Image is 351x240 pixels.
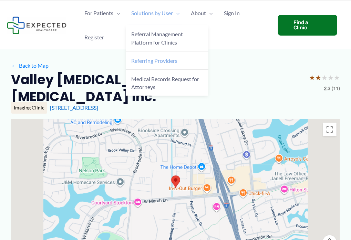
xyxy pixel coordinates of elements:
[126,70,208,96] a: Medical Records Request for Attorneys
[79,25,110,49] a: Register
[7,17,66,34] img: Expected Healthcare Logo - side, dark font, small
[173,1,180,25] span: Menu Toggle
[324,84,330,93] span: 2.3
[332,84,340,93] span: (11)
[126,1,185,25] a: Solutions by UserMenu Toggle
[113,1,120,25] span: Menu Toggle
[131,76,199,90] span: Medical Records Request for Attorneys
[84,25,104,49] span: Register
[11,102,47,114] div: Imaging Clinic
[334,71,340,84] span: ★
[126,51,208,70] a: Referring Providers
[323,123,337,136] button: Toggle fullscreen view
[11,71,303,105] h2: Valley [MEDICAL_DATA] & [MEDICAL_DATA] Inc.
[84,1,113,25] span: For Patients
[185,1,218,25] a: AboutMenu Toggle
[11,60,49,71] a: ←Back to Map
[224,1,240,25] span: Sign In
[309,71,315,84] span: ★
[206,1,213,25] span: Menu Toggle
[79,1,271,49] nav: Primary Site Navigation
[131,1,173,25] span: Solutions by User
[218,1,245,25] a: Sign In
[50,104,98,111] a: [STREET_ADDRESS]
[191,1,206,25] span: About
[126,25,208,51] a: Referral Management Platform for Clinics
[321,71,328,84] span: ★
[131,57,177,64] span: Referring Providers
[79,1,126,25] a: For PatientsMenu Toggle
[131,31,183,45] span: Referral Management Platform for Clinics
[278,15,337,36] a: Find a Clinic
[11,62,18,69] span: ←
[315,71,321,84] span: ★
[328,71,334,84] span: ★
